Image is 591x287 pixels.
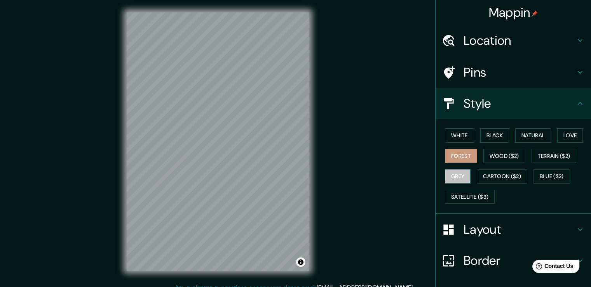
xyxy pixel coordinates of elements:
[464,33,575,48] h4: Location
[464,253,575,268] h4: Border
[477,169,527,184] button: Cartoon ($2)
[436,88,591,119] div: Style
[445,149,477,163] button: Forest
[436,57,591,88] div: Pins
[436,25,591,56] div: Location
[445,169,471,184] button: Grey
[557,128,583,143] button: Love
[464,96,575,111] h4: Style
[127,12,309,271] canvas: Map
[445,190,495,204] button: Satellite ($3)
[436,214,591,245] div: Layout
[522,257,582,278] iframe: Help widget launcher
[436,245,591,276] div: Border
[464,222,575,237] h4: Layout
[464,65,575,80] h4: Pins
[445,128,474,143] button: White
[532,10,538,17] img: pin-icon.png
[515,128,551,143] button: Natural
[489,5,538,20] h4: Mappin
[483,149,525,163] button: Wood ($2)
[532,149,577,163] button: Terrain ($2)
[296,257,305,267] button: Toggle attribution
[533,169,570,184] button: Blue ($2)
[480,128,509,143] button: Black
